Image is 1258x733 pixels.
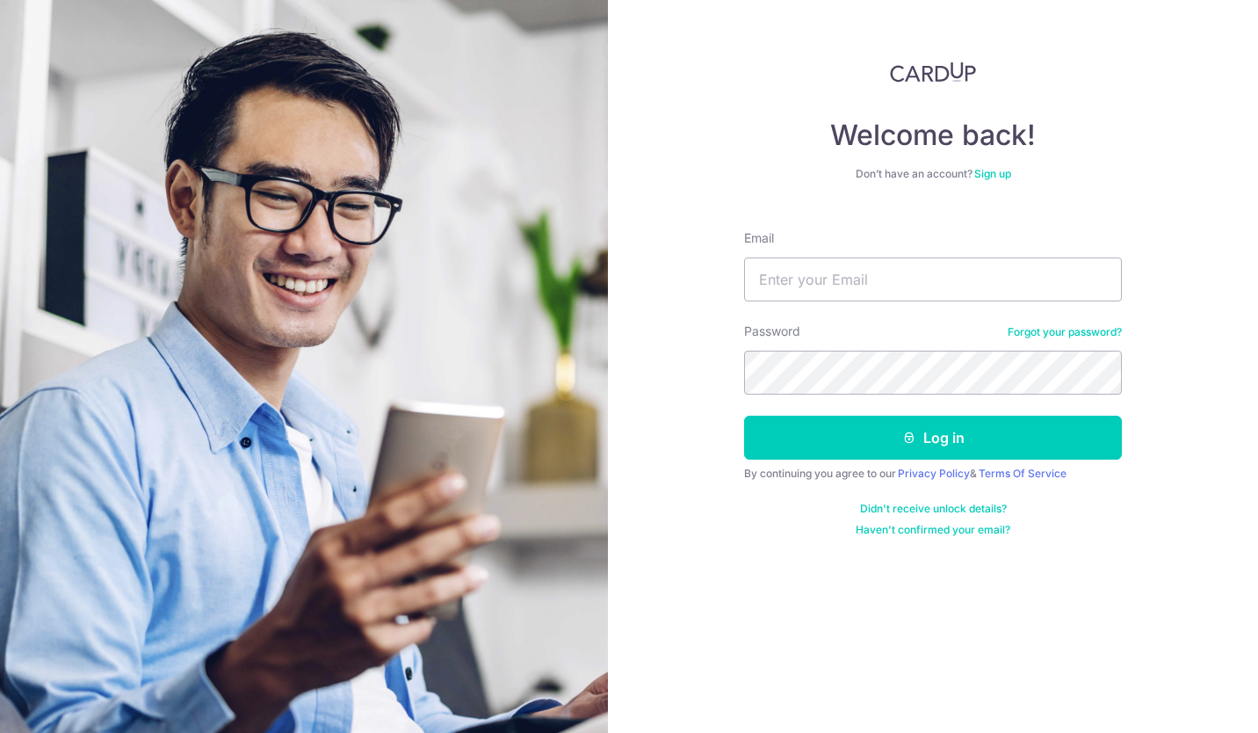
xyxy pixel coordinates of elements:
h4: Welcome back! [744,118,1122,153]
a: Terms Of Service [979,467,1066,480]
a: Forgot your password? [1008,325,1122,339]
a: Didn't receive unlock details? [860,502,1007,516]
button: Log in [744,416,1122,460]
div: By continuing you agree to our & [744,467,1122,481]
input: Enter your Email [744,258,1122,301]
label: Password [744,323,800,340]
a: Sign up [974,167,1011,180]
div: Don’t have an account? [744,167,1122,181]
a: Haven't confirmed your email? [856,523,1010,537]
a: Privacy Policy [898,467,970,480]
img: CardUp Logo [890,62,976,83]
label: Email [744,229,774,247]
